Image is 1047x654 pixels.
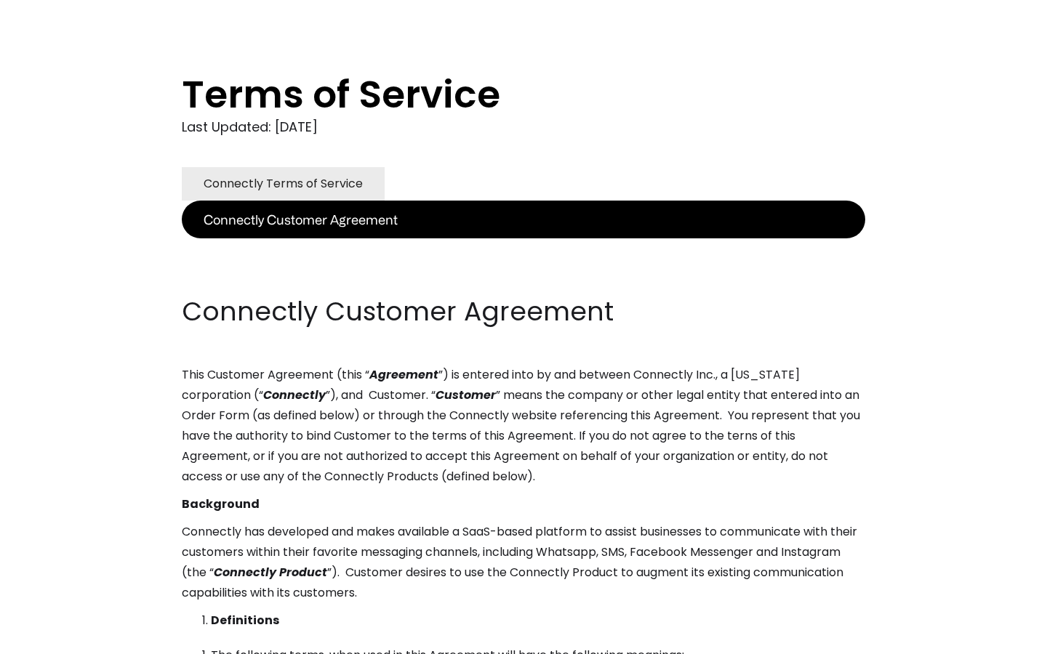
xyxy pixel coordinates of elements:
[182,266,865,286] p: ‍
[263,387,326,403] em: Connectly
[29,629,87,649] ul: Language list
[182,294,865,330] h2: Connectly Customer Agreement
[204,209,398,230] div: Connectly Customer Agreement
[204,174,363,194] div: Connectly Terms of Service
[15,627,87,649] aside: Language selected: English
[211,612,279,629] strong: Definitions
[182,496,260,512] strong: Background
[436,387,496,403] em: Customer
[182,522,865,603] p: Connectly has developed and makes available a SaaS-based platform to assist businesses to communi...
[369,366,438,383] em: Agreement
[214,564,327,581] em: Connectly Product
[182,238,865,259] p: ‍
[182,73,807,116] h1: Terms of Service
[182,116,865,138] div: Last Updated: [DATE]
[182,365,865,487] p: This Customer Agreement (this “ ”) is entered into by and between Connectly Inc., a [US_STATE] co...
